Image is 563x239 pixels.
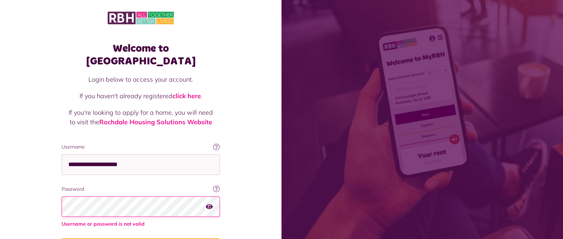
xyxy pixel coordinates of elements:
[62,185,220,193] label: Password
[62,42,220,68] h1: Welcome to [GEOGRAPHIC_DATA]
[108,11,174,25] img: MyRBH
[172,92,201,100] a: click here
[69,91,213,101] p: If you haven't already registered .
[62,143,220,151] label: Username
[62,220,220,228] span: Username or password is not valid
[99,118,212,126] a: Rochdale Housing Solutions Website
[69,75,213,84] p: Login below to access your account.
[69,108,213,127] p: If you're looking to apply for a home, you will need to visit the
